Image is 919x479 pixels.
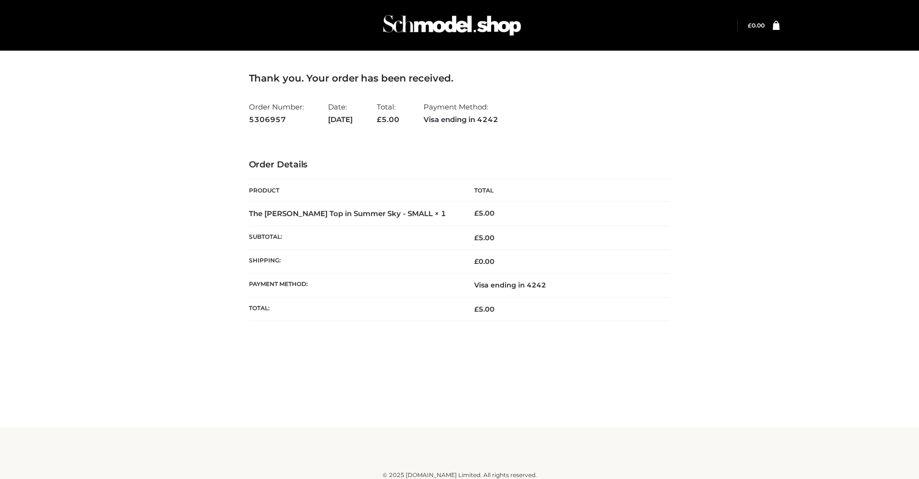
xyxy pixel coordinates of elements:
[435,209,446,218] strong: × 1
[377,115,382,124] span: £
[460,274,671,297] td: Visa ending in 4242
[328,113,353,126] strong: [DATE]
[424,113,498,126] strong: Visa ending in 4242
[748,22,765,29] bdi: 0.00
[474,257,494,266] bdi: 0.00
[249,113,304,126] strong: 5306957
[249,274,460,297] th: Payment method:
[474,305,479,314] span: £
[474,233,479,242] span: £
[249,226,460,249] th: Subtotal:
[380,6,524,44] img: Schmodel Admin 964
[748,22,765,29] a: £0.00
[328,98,353,128] li: Date:
[474,233,494,242] span: 5.00
[474,257,479,266] span: £
[474,209,494,218] bdi: 5.00
[424,98,498,128] li: Payment Method:
[474,209,479,218] span: £
[249,72,671,84] h3: Thank you. Your order has been received.
[249,180,460,202] th: Product
[460,180,671,202] th: Total
[249,250,460,274] th: Shipping:
[748,22,752,29] span: £
[377,98,399,128] li: Total:
[249,98,304,128] li: Order Number:
[474,305,494,314] span: 5.00
[249,297,460,321] th: Total:
[249,160,671,170] h3: Order Details
[249,209,433,218] a: The [PERSON_NAME] Top in Summer Sky - SMALL
[377,115,399,124] span: 5.00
